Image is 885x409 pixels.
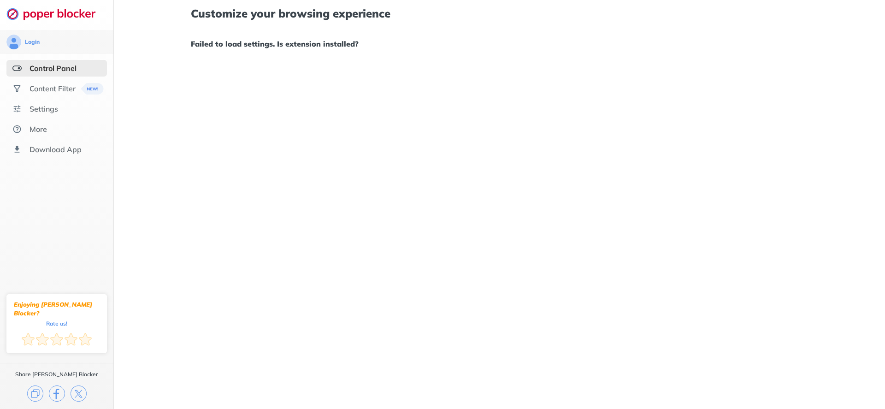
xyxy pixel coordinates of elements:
[6,35,21,49] img: avatar.svg
[29,145,82,154] div: Download App
[29,104,58,113] div: Settings
[12,64,22,73] img: features-selected.svg
[49,385,65,402] img: facebook.svg
[191,38,808,50] h1: Failed to load settings. Is extension installed?
[12,145,22,154] img: download-app.svg
[12,124,22,134] img: about.svg
[81,83,104,95] img: menuBanner.svg
[29,124,47,134] div: More
[25,38,40,46] div: Login
[71,385,87,402] img: x.svg
[12,84,22,93] img: social.svg
[15,371,98,378] div: Share [PERSON_NAME] Blocker
[29,84,76,93] div: Content Filter
[14,300,100,318] div: Enjoying [PERSON_NAME] Blocker?
[46,321,67,326] div: Rate us!
[27,385,43,402] img: copy.svg
[191,7,808,19] h1: Customize your browsing experience
[12,104,22,113] img: settings.svg
[6,7,106,20] img: logo-webpage.svg
[29,64,77,73] div: Control Panel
